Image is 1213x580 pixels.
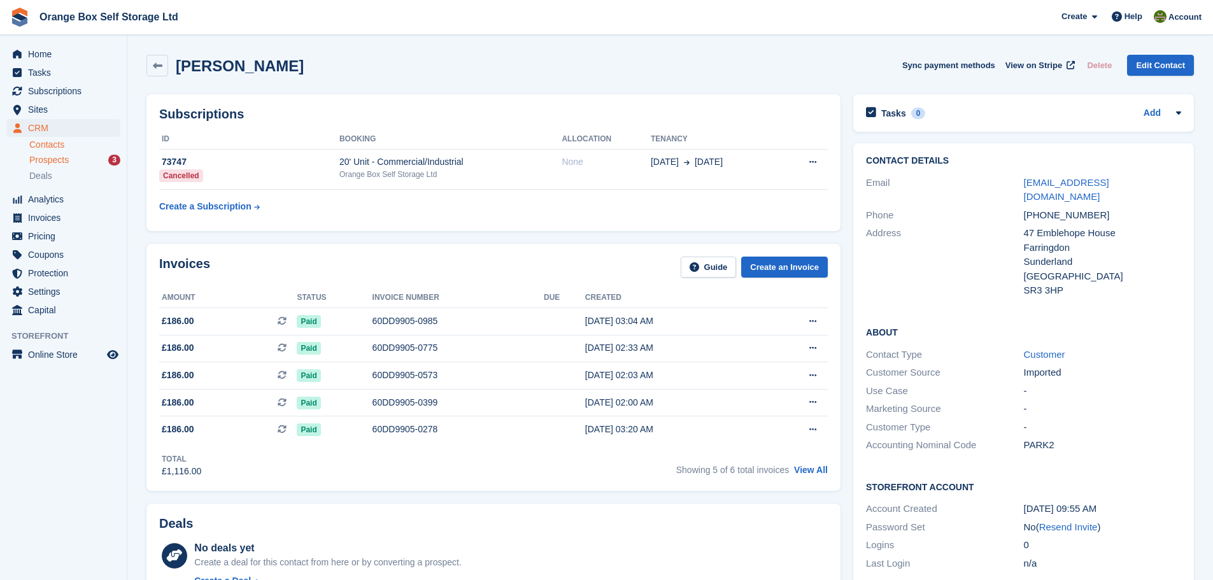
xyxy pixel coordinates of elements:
[108,155,120,166] div: 3
[1024,502,1181,516] div: [DATE] 09:55 AM
[159,129,339,150] th: ID
[372,369,544,382] div: 60DD9905-0573
[6,45,120,63] a: menu
[585,396,760,409] div: [DATE] 02:00 AM
[162,341,194,355] span: £186.00
[1024,208,1181,223] div: [PHONE_NUMBER]
[29,169,120,183] a: Deals
[1127,55,1194,76] a: Edit Contact
[866,480,1181,493] h2: Storefront Account
[1036,521,1101,532] span: ( )
[6,301,120,319] a: menu
[194,556,461,569] div: Create a deal for this contact from here or by converting a prospect.
[866,176,1023,204] div: Email
[6,82,120,100] a: menu
[28,64,104,81] span: Tasks
[159,288,297,308] th: Amount
[28,82,104,100] span: Subscriptions
[544,288,585,308] th: Due
[6,346,120,364] a: menu
[1024,241,1181,255] div: Farringdon
[866,156,1181,166] h2: Contact Details
[1024,177,1109,202] a: [EMAIL_ADDRESS][DOMAIN_NAME]
[162,465,201,478] div: £1,116.00
[159,107,828,122] h2: Subscriptions
[651,129,780,150] th: Tenancy
[6,227,120,245] a: menu
[1024,556,1181,571] div: n/a
[159,195,260,218] a: Create a Subscription
[866,348,1023,362] div: Contact Type
[162,315,194,328] span: £186.00
[28,283,104,301] span: Settings
[794,465,828,475] a: View All
[1024,402,1181,416] div: -
[159,169,203,182] div: Cancelled
[10,8,29,27] img: stora-icon-8386f47178a22dfd0bd8f6a31ec36ba5ce8667c1dd55bd0f319d3a0aa187defe.svg
[1168,11,1202,24] span: Account
[866,438,1023,453] div: Accounting Nominal Code
[11,330,127,343] span: Storefront
[28,227,104,245] span: Pricing
[902,55,995,76] button: Sync payment methods
[28,346,104,364] span: Online Store
[866,420,1023,435] div: Customer Type
[28,301,104,319] span: Capital
[339,155,562,169] div: 20' Unit - Commercial/Industrial
[1124,10,1142,23] span: Help
[297,369,320,382] span: Paid
[297,315,320,328] span: Paid
[1061,10,1087,23] span: Create
[866,402,1023,416] div: Marketing Source
[562,129,650,150] th: Allocation
[28,190,104,208] span: Analytics
[741,257,828,278] a: Create an Invoice
[372,396,544,409] div: 60DD9905-0399
[585,341,760,355] div: [DATE] 02:33 AM
[28,246,104,264] span: Coupons
[695,155,723,169] span: [DATE]
[1024,255,1181,269] div: Sunderland
[1024,226,1181,241] div: 47 Emblehope House
[6,119,120,137] a: menu
[1024,520,1181,535] div: No
[866,556,1023,571] div: Last Login
[866,208,1023,223] div: Phone
[29,139,120,151] a: Contacts
[162,396,194,409] span: £186.00
[1024,269,1181,284] div: [GEOGRAPHIC_DATA]
[28,264,104,282] span: Protection
[194,541,461,556] div: No deals yet
[6,101,120,118] a: menu
[866,538,1023,553] div: Logins
[297,397,320,409] span: Paid
[1024,365,1181,380] div: Imported
[6,283,120,301] a: menu
[1024,438,1181,453] div: PARK2
[105,347,120,362] a: Preview store
[297,423,320,436] span: Paid
[1039,521,1098,532] a: Resend Invite
[159,516,193,531] h2: Deals
[29,170,52,182] span: Deals
[162,369,194,382] span: £186.00
[29,153,120,167] a: Prospects 3
[159,155,339,169] div: 73747
[585,315,760,328] div: [DATE] 03:04 AM
[681,257,737,278] a: Guide
[159,200,252,213] div: Create a Subscription
[1024,349,1065,360] a: Customer
[372,423,544,436] div: 60DD9905-0278
[297,288,372,308] th: Status
[1144,106,1161,121] a: Add
[651,155,679,169] span: [DATE]
[162,423,194,436] span: £186.00
[28,119,104,137] span: CRM
[866,226,1023,298] div: Address
[372,288,544,308] th: Invoice number
[1082,55,1117,76] button: Delete
[6,64,120,81] a: menu
[1024,538,1181,553] div: 0
[6,190,120,208] a: menu
[1154,10,1167,23] img: Pippa White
